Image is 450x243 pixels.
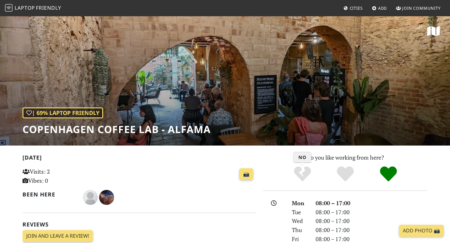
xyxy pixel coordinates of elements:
h3: No [293,152,311,163]
p: Do you like working from here? [263,153,427,162]
div: No [281,166,324,183]
img: LaptopFriendly [5,4,12,12]
div: Thu [288,226,312,235]
h1: Copenhagen Coffee Lab - Alfama [22,123,211,135]
a: Join Community [393,2,443,14]
p: Visits: 2 Vibes: 0 [22,167,95,185]
h2: Reviews [22,221,256,228]
h2: Been here [22,191,75,198]
a: Cities [341,2,365,14]
div: | 69% Laptop Friendly [22,107,103,118]
span: Cities [350,5,363,11]
div: Wed [288,216,312,226]
span: Arran Woodruff [83,193,99,201]
img: 3705-vanchhit.jpg [99,190,114,205]
span: Add [378,5,387,11]
div: 08:00 – 17:00 [312,208,431,217]
span: Friendly [36,4,61,11]
a: Join and leave a review! [22,230,93,242]
div: Tue [288,208,312,217]
a: Add [369,2,390,14]
span: Laptop [15,4,35,11]
span: Vanchhit [99,193,114,201]
span: Join Community [402,5,441,11]
div: Mon [288,199,312,208]
div: 08:00 – 17:00 [312,226,431,235]
div: Definitely! [367,166,410,183]
div: 08:00 – 17:00 [312,216,431,226]
h2: [DATE] [22,154,256,163]
a: 📸 [239,168,253,180]
a: Add Photo 📸 [399,225,444,237]
div: Yes [324,166,367,183]
a: LaptopFriendly LaptopFriendly [5,3,61,14]
div: 08:00 – 17:00 [312,199,431,208]
img: blank-535327c66bd565773addf3077783bbfce4b00ec00e9fd257753287c682c7fa38.png [83,190,98,205]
